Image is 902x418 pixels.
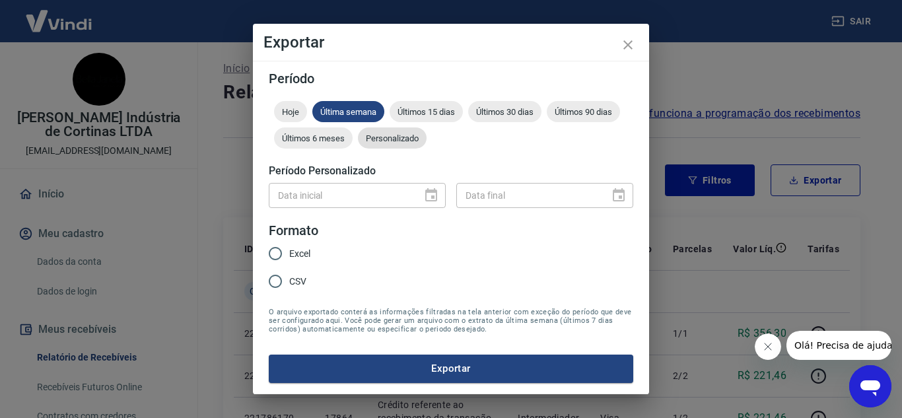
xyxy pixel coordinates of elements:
[547,107,620,117] span: Últimos 90 dias
[755,333,781,360] iframe: Fechar mensagem
[274,127,353,149] div: Últimos 6 meses
[269,221,318,240] legend: Formato
[468,107,541,117] span: Últimos 30 dias
[8,9,111,20] span: Olá! Precisa de ajuda?
[274,107,307,117] span: Hoje
[358,127,427,149] div: Personalizado
[358,133,427,143] span: Personalizado
[547,101,620,122] div: Últimos 90 dias
[274,133,353,143] span: Últimos 6 meses
[289,247,310,261] span: Excel
[289,275,306,289] span: CSV
[269,183,413,207] input: DD/MM/YYYY
[274,101,307,122] div: Hoje
[849,365,891,407] iframe: Botão para abrir a janela de mensagens
[456,183,600,207] input: DD/MM/YYYY
[269,164,633,178] h5: Período Personalizado
[269,72,633,85] h5: Período
[612,29,644,61] button: close
[468,101,541,122] div: Últimos 30 dias
[263,34,639,50] h4: Exportar
[312,107,384,117] span: Última semana
[312,101,384,122] div: Última semana
[269,355,633,382] button: Exportar
[786,331,891,360] iframe: Mensagem da empresa
[269,308,633,333] span: O arquivo exportado conterá as informações filtradas na tela anterior com exceção do período que ...
[390,107,463,117] span: Últimos 15 dias
[390,101,463,122] div: Últimos 15 dias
